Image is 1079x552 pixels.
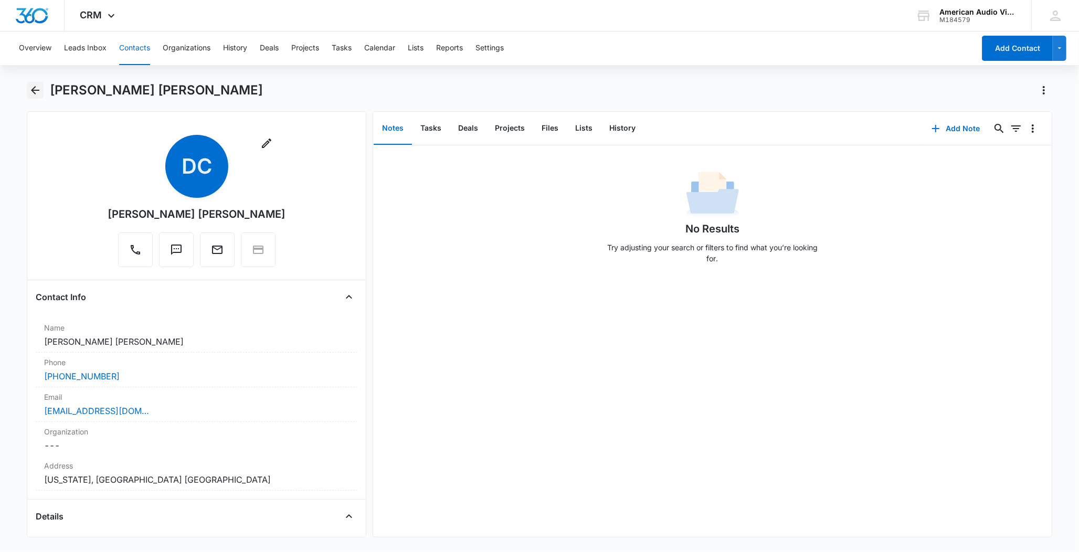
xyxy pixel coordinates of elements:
div: account id [939,16,1016,24]
button: Close [341,508,357,525]
dd: [US_STATE], [GEOGRAPHIC_DATA] [GEOGRAPHIC_DATA] [44,473,349,486]
button: Deals [260,31,279,65]
button: Add Note [921,116,991,141]
h1: No Results [685,221,739,237]
label: Name [44,322,349,333]
button: Notes [374,112,412,145]
button: Reports [436,31,463,65]
button: Overflow Menu [1024,120,1041,137]
button: Leads Inbox [64,31,107,65]
dd: --- [44,439,349,452]
a: Email [200,249,235,258]
span: DC [165,135,228,198]
button: History [601,112,644,145]
button: Files [533,112,567,145]
dd: [PERSON_NAME] [PERSON_NAME] [44,335,349,348]
span: CRM [80,9,102,20]
p: Try adjusting your search or filters to find what you’re looking for. [602,242,823,264]
div: Name[PERSON_NAME] [PERSON_NAME] [36,318,357,353]
button: Calendar [364,31,395,65]
a: Call [118,249,153,258]
button: Email [200,232,235,267]
button: Filters [1008,120,1024,137]
label: Phone [44,357,349,368]
button: Call [118,232,153,267]
label: Organization [44,426,349,437]
h4: Contact Info [36,291,86,303]
div: Organization--- [36,422,357,456]
button: Projects [291,31,319,65]
button: Search... [991,120,1008,137]
label: Address [44,460,349,471]
button: Actions [1035,82,1052,99]
div: [PERSON_NAME] [PERSON_NAME] [108,206,285,222]
div: account name [939,8,1016,16]
button: Contacts [119,31,150,65]
div: Email[EMAIL_ADDRESS][DOMAIN_NAME] [36,387,357,422]
a: [PHONE_NUMBER] [44,370,120,383]
button: Back [27,82,43,99]
button: Text [159,232,194,267]
button: Deals [450,112,486,145]
button: Tasks [332,31,352,65]
div: Phone[PHONE_NUMBER] [36,353,357,387]
h1: [PERSON_NAME] [PERSON_NAME] [50,82,263,98]
button: Overview [19,31,51,65]
button: Settings [475,31,504,65]
button: Add Contact [982,36,1053,61]
img: No Data [686,168,739,221]
button: History [223,31,247,65]
a: Text [159,249,194,258]
button: Close [341,289,357,305]
button: Tasks [412,112,450,145]
button: Lists [567,112,601,145]
button: Lists [408,31,424,65]
div: Address[US_STATE], [GEOGRAPHIC_DATA] [GEOGRAPHIC_DATA] [36,456,357,491]
a: [EMAIL_ADDRESS][DOMAIN_NAME] [44,405,149,417]
button: Projects [486,112,533,145]
label: Email [44,391,349,402]
h4: Details [36,510,64,523]
button: Organizations [163,31,210,65]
